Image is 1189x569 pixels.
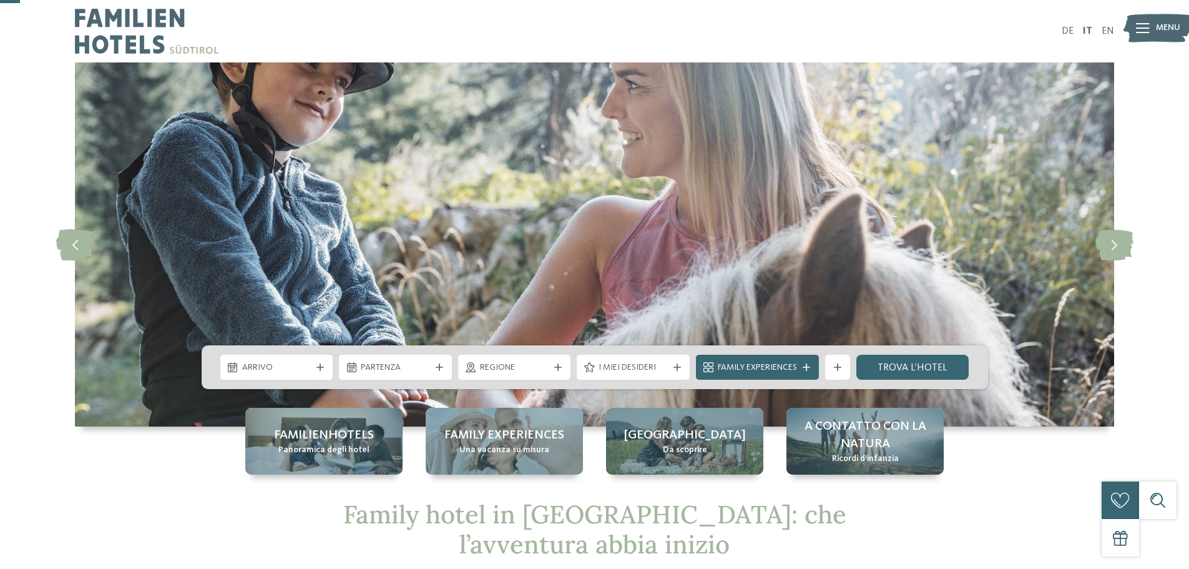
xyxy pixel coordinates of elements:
[444,427,564,444] span: Family experiences
[599,362,668,374] span: I miei desideri
[663,444,707,457] span: Da scoprire
[278,444,369,457] span: Panoramica degli hotel
[1062,26,1074,36] a: DE
[274,427,374,444] span: Familienhotels
[426,408,583,475] a: Family hotel in Trentino Alto Adige: la vacanza ideale per grandi e piccini Family experiences Un...
[1083,26,1092,36] a: IT
[786,408,944,475] a: Family hotel in Trentino Alto Adige: la vacanza ideale per grandi e piccini A contatto con la nat...
[624,427,746,444] span: [GEOGRAPHIC_DATA]
[480,362,549,374] span: Regione
[459,444,549,457] span: Una vacanza su misura
[75,62,1114,427] img: Family hotel in Trentino Alto Adige: la vacanza ideale per grandi e piccini
[832,453,899,465] span: Ricordi d’infanzia
[718,362,797,374] span: Family Experiences
[343,498,846,560] span: Family hotel in [GEOGRAPHIC_DATA]: che l’avventura abbia inizio
[1102,26,1114,36] a: EN
[245,408,403,475] a: Family hotel in Trentino Alto Adige: la vacanza ideale per grandi e piccini Familienhotels Panora...
[242,362,311,374] span: Arrivo
[799,418,931,453] span: A contatto con la natura
[361,362,430,374] span: Partenza
[1156,22,1180,34] span: Menu
[606,408,763,475] a: Family hotel in Trentino Alto Adige: la vacanza ideale per grandi e piccini [GEOGRAPHIC_DATA] Da ...
[856,355,969,380] a: trova l’hotel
